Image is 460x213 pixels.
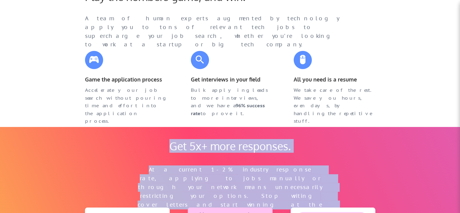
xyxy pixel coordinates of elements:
div: A team of human experts augmented by technology apply you to tons of relevant tech jobs to superc... [85,14,351,49]
div: Bulk applying leads to more interviews, and we have a to prove it. [191,86,272,117]
div: Accelerate your job search without pouring time and effort into the application process. [85,86,167,125]
div: Game the application process [85,75,167,84]
div: Get interviews in your field [191,75,272,84]
div: Get 5x+ more responses. [164,139,297,152]
div: All you need is a resume [294,75,375,84]
strong: 96% success rate [191,102,266,116]
div: We take care of the rest. We save you hours, even days, by handling the repetitive stuff. [294,86,375,125]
